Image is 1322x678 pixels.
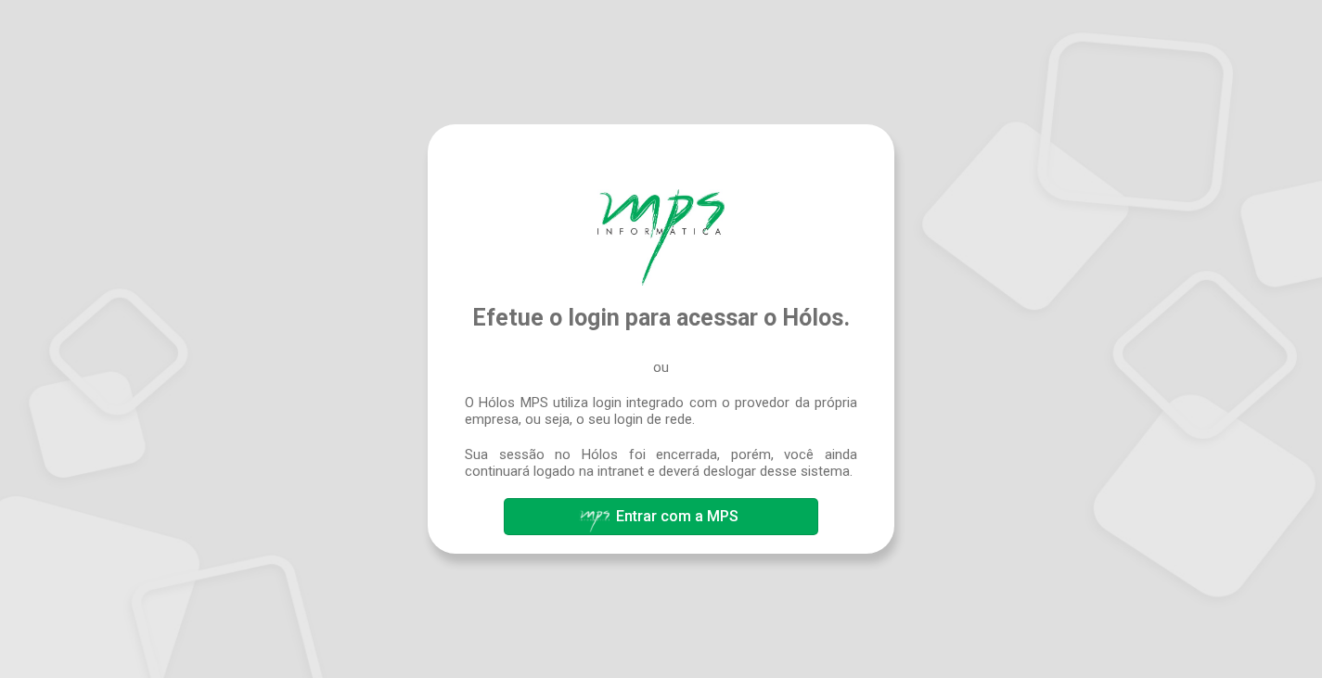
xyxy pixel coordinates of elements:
[465,446,857,480] span: Sua sessão no Hólos foi encerrada, porém, você ainda continuará logado na intranet e deverá deslo...
[653,359,669,376] span: ou
[465,394,857,428] span: O Hólos MPS utiliza login integrado com o provedor da própria empresa, ou seja, o seu login de rede.
[472,304,850,331] span: Efetue o login para acessar o Hólos.
[616,507,738,525] span: Entrar com a MPS
[597,189,724,286] img: Hólos Mps Digital
[504,498,817,535] button: Entrar com a MPS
